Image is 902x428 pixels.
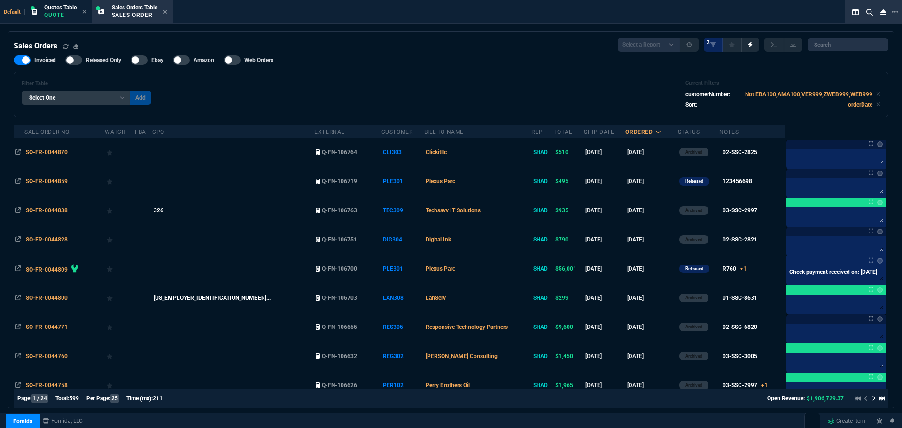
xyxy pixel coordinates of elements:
td: PLE301 [381,167,424,196]
td: $790 [553,225,584,254]
span: Total: [55,395,69,402]
td: SHAD [531,167,553,196]
h4: Sales Orders [14,40,57,52]
span: 2 [707,39,710,46]
div: Ship Date [584,128,614,136]
div: Sale Order No. [24,128,70,136]
td: $1,965 [553,371,584,400]
nx-icon: Search [863,7,877,18]
span: 1 / 24 [31,394,48,403]
span: Q-FN-106719 [322,178,357,185]
span: Default [4,9,25,15]
span: LanServ [426,295,446,301]
div: 02-SSC-2825 [723,148,757,156]
div: Add to Watchlist [107,379,133,392]
td: DIG304 [381,225,424,254]
nx-fornida-value: 326 [154,206,313,215]
input: Search [808,38,888,51]
td: PER102 [381,371,424,400]
td: SHAD [531,312,553,342]
span: SO-FR-0044828 [26,236,68,243]
td: LAN308 [381,283,424,312]
p: Archived [685,381,702,389]
code: Not EBA100,AMA100,VER999,ZWEB999,WEB999 [745,91,872,98]
div: 01-SSC-8631 [723,294,757,302]
span: SO-FR-0044870 [26,149,68,156]
div: Notes [719,128,739,136]
div: ordered [625,128,653,136]
p: Archived [685,236,702,243]
div: 03-SSC-3005 [723,352,757,360]
td: SHAD [531,225,553,254]
td: [DATE] [584,196,625,225]
td: SHAD [531,342,553,371]
p: Released [685,265,703,272]
nx-icon: Open In Opposite Panel [15,382,21,389]
td: PLE301 [381,254,424,283]
nx-icon: Close Tab [82,8,86,16]
td: $299 [553,283,584,312]
td: [DATE] [625,225,677,254]
div: Add to Watchlist [107,291,133,304]
p: Archived [685,207,702,214]
nx-icon: Open In Opposite Panel [15,324,21,330]
div: FBA [135,128,146,136]
p: Released [685,178,703,185]
span: Ebay [151,56,163,64]
td: SHAD [531,371,553,400]
div: 03-SSC-2997 [723,206,757,215]
td: $510 [553,138,584,167]
span: SO-FR-0044809 [26,266,68,273]
div: Add to Watchlist [107,350,133,363]
p: Sort: [685,101,697,109]
td: REG302 [381,342,424,371]
span: Released Only [86,56,121,64]
td: [DATE] [625,196,677,225]
div: Add to Watchlist [107,175,133,188]
span: [US_EMPLOYER_IDENTIFICATION_NUMBER]... [154,295,271,301]
nx-icon: Open In Opposite Panel [15,236,21,243]
span: Perry Brothers Oil [426,382,470,389]
td: [DATE] [584,225,625,254]
span: Responsive Technology Partners [426,324,508,330]
td: [DATE] [584,342,625,371]
td: TEC309 [381,196,424,225]
td: [DATE] [625,283,677,312]
td: [DATE] [584,167,625,196]
span: +1 [761,382,768,389]
td: RES305 [381,312,424,342]
td: CLI303 [381,138,424,167]
td: SHAD [531,196,553,225]
div: 03-SSC-2997+1 [723,381,768,389]
div: Add to Watchlist [107,320,133,334]
span: Q-FN-106700 [322,265,357,272]
span: Q-FN-106764 [322,149,357,156]
nx-icon: Open In Opposite Panel [15,207,21,214]
td: [DATE] [625,312,677,342]
td: [DATE] [625,167,677,196]
td: [DATE] [584,371,625,400]
td: $1,450 [553,342,584,371]
span: Open Revenue: [767,395,805,402]
div: 02-SSC-2821 [723,235,757,244]
p: Archived [685,323,702,331]
p: Quote [44,11,77,19]
nx-icon: Open In Opposite Panel [15,149,21,156]
div: Bill To Name [424,128,464,136]
span: [PERSON_NAME] Consulting [426,353,498,359]
span: 599 [69,395,79,402]
p: Archived [685,148,702,156]
span: Time (ms): [126,395,153,402]
span: Q-FN-106655 [322,324,357,330]
nx-icon: Open In Opposite Panel [15,265,21,272]
span: Clickitllc [426,149,447,156]
p: Archived [685,352,702,360]
td: $495 [553,167,584,196]
td: [DATE] [584,138,625,167]
div: Add to Watchlist [107,204,133,217]
td: [DATE] [584,312,625,342]
span: Per Page: [86,395,110,402]
span: Digital Ink [426,236,451,243]
span: SO-FR-0044838 [26,207,68,214]
span: $1,906,729.37 [807,395,844,402]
